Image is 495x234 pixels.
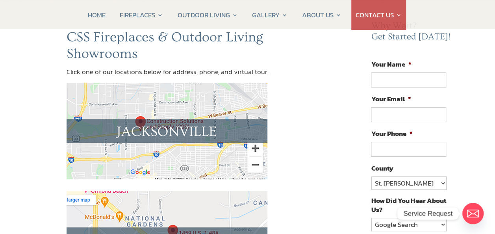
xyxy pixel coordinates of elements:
[371,95,411,103] label: Your Email
[67,29,319,66] h1: CSS Fireplaces & Outdoor Living Showrooms
[67,66,319,78] p: Click one of our locations below for address, phone, and virtual tour.
[67,83,267,179] img: map_jax
[371,129,412,138] label: Your Phone
[371,196,446,214] label: How Did You Hear About Us?
[371,164,393,173] label: County
[462,203,484,224] a: Email
[371,60,411,69] label: Your Name
[371,20,452,46] h2: Why Wait? Get Started [DATE]!
[67,172,267,182] a: CSS Fireplaces & Outdoor Living (Formerly Construction Solutions & Supply) Jacksonville showroom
